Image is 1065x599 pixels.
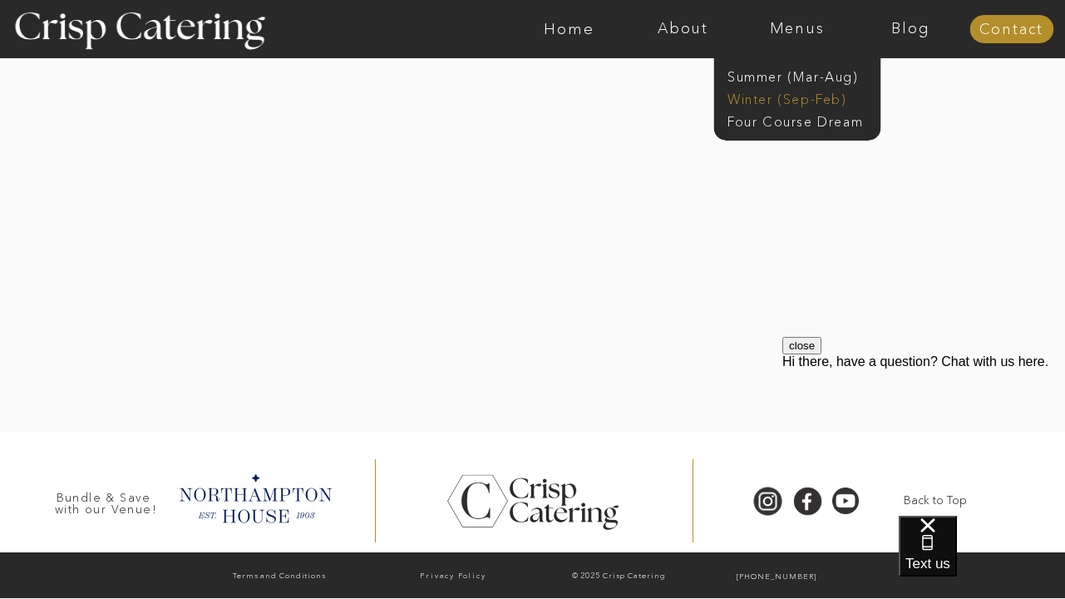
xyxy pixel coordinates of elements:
[782,337,1065,537] iframe: podium webchat widget prompt
[727,112,876,128] a: Four Course Dream
[626,21,740,37] a: About
[727,67,876,83] a: Summer (Mar-Aug)
[727,90,864,106] a: Winter (Sep-Feb)
[969,22,1053,38] a: Contact
[701,569,853,586] a: [PHONE_NUMBER]
[854,21,968,37] a: Blog
[195,568,364,586] a: Terms and Conditions
[369,568,538,585] a: Privacy Policy
[49,492,164,507] h3: Bundle & Save with our Venue!
[512,21,626,37] a: Home
[740,21,854,37] a: Menus
[899,516,1065,599] iframe: podium webchat widget bubble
